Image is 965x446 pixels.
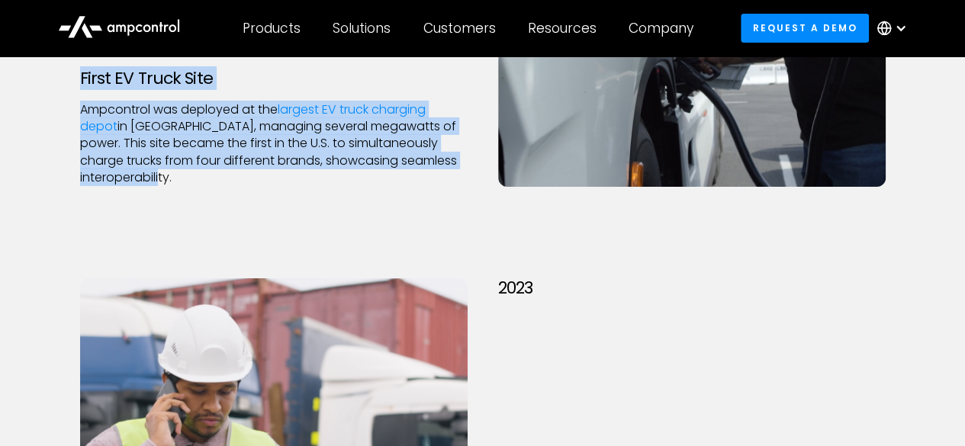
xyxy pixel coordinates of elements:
[423,20,496,37] div: Customers
[243,20,301,37] div: Products
[80,101,468,187] p: Ampcontrol was deployed at the in [GEOGRAPHIC_DATA], managing several megawatts of power. This si...
[528,20,597,37] div: Resources
[333,20,391,37] div: Solutions
[629,20,693,37] div: Company
[80,69,468,88] h3: First EV Truck Site
[80,101,426,135] a: largest EV truck charging depot
[741,14,869,42] a: Request a demo
[498,278,532,298] div: 2023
